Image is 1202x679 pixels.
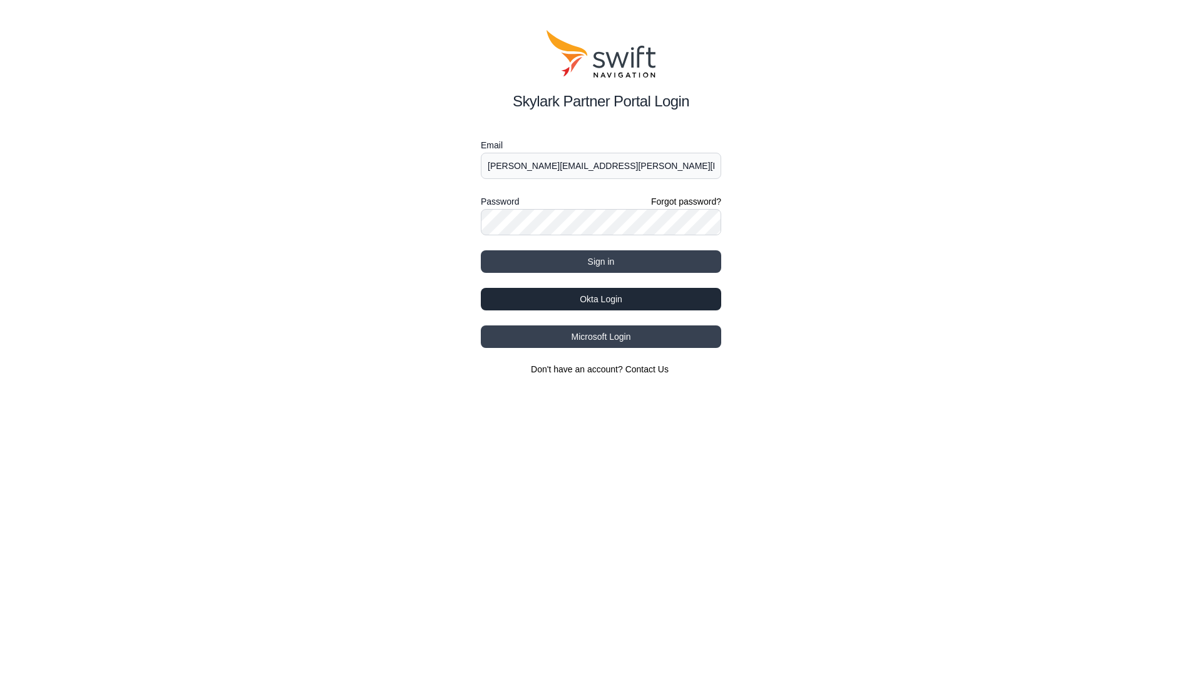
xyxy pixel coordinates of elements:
label: Password [481,194,519,209]
button: Sign in [481,250,721,273]
a: Contact Us [625,364,669,374]
label: Email [481,138,721,153]
button: Microsoft Login [481,325,721,348]
h2: Skylark Partner Portal Login [481,90,721,113]
button: Okta Login [481,288,721,310]
section: Don't have an account? [481,363,721,375]
a: Forgot password? [651,195,721,208]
